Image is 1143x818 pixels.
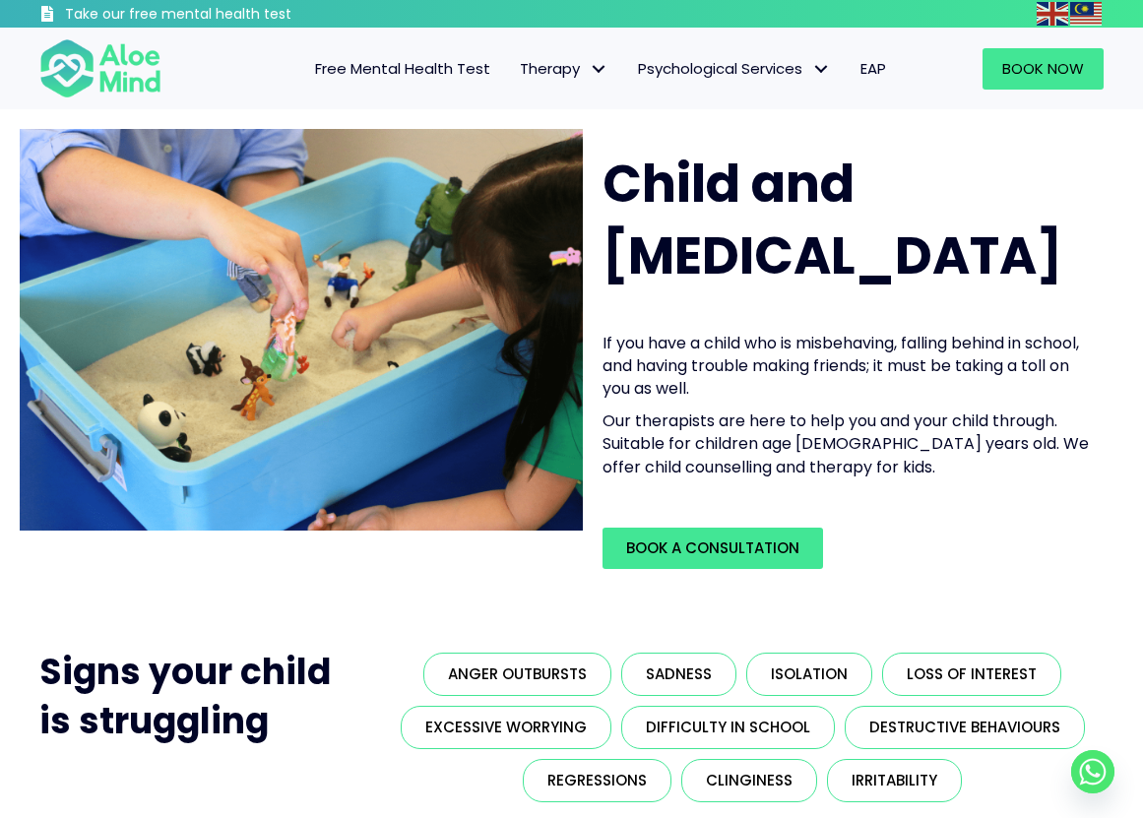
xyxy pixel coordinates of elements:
[869,717,1060,737] span: Destructive behaviours
[448,663,587,684] span: Anger outbursts
[39,5,370,28] a: Take our free mental health test
[852,770,937,790] span: Irritability
[425,717,587,737] span: Excessive worrying
[505,48,623,90] a: TherapyTherapy: submenu
[1070,2,1104,25] a: Malay
[547,770,647,790] span: Regressions
[603,332,1093,401] p: If you have a child who is misbehaving, falling behind in school, and having trouble making frien...
[860,58,886,79] span: EAP
[603,409,1093,478] p: Our therapists are here to help you and your child through. Suitable for children age [DEMOGRAPHI...
[401,706,611,749] a: Excessive worrying
[603,148,1062,291] span: Child and [MEDICAL_DATA]
[771,663,848,684] span: Isolation
[807,54,836,83] span: Psychological Services: submenu
[646,717,810,737] span: Difficulty in school
[20,129,583,531] img: play therapy2
[39,37,161,99] img: Aloe mind Logo
[882,653,1061,696] a: Loss of interest
[603,528,823,569] a: Book a Consultation
[1037,2,1068,26] img: en
[846,48,901,90] a: EAP
[300,48,505,90] a: Free Mental Health Test
[621,653,736,696] a: Sadness
[638,58,831,79] span: Psychological Services
[585,54,613,83] span: Therapy: submenu
[520,58,608,79] span: Therapy
[646,663,712,684] span: Sadness
[626,537,799,558] span: Book a Consultation
[907,663,1037,684] span: Loss of interest
[423,653,611,696] a: Anger outbursts
[523,759,671,802] a: Regressions
[827,759,962,802] a: Irritability
[623,48,846,90] a: Psychological ServicesPsychological Services: submenu
[39,647,331,746] span: Signs your child is struggling
[983,48,1104,90] a: Book Now
[681,759,817,802] a: Clinginess
[65,5,370,25] h3: Take our free mental health test
[1070,2,1102,26] img: ms
[1002,58,1084,79] span: Book Now
[1071,750,1114,793] a: Whatsapp
[706,770,793,790] span: Clinginess
[315,58,490,79] span: Free Mental Health Test
[845,706,1085,749] a: Destructive behaviours
[181,48,901,90] nav: Menu
[746,653,872,696] a: Isolation
[621,706,835,749] a: Difficulty in school
[1037,2,1070,25] a: English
